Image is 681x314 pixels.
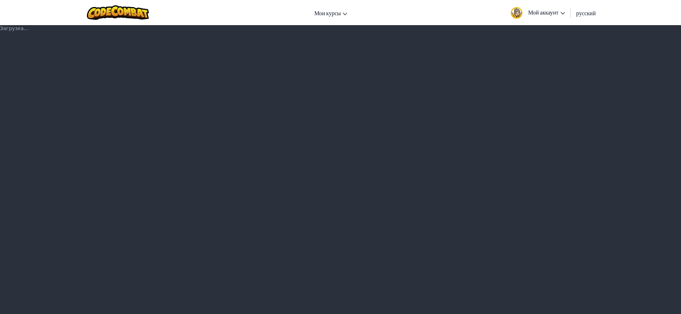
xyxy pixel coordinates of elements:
[314,9,341,17] span: Мои курсы
[87,5,149,20] img: CodeCombat logo
[576,9,596,17] span: русский
[528,8,565,16] span: Мой аккаунт
[507,1,569,24] a: Мой аккаунт
[311,3,351,22] a: Мои курсы
[573,3,599,22] a: русский
[511,7,522,19] img: avatar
